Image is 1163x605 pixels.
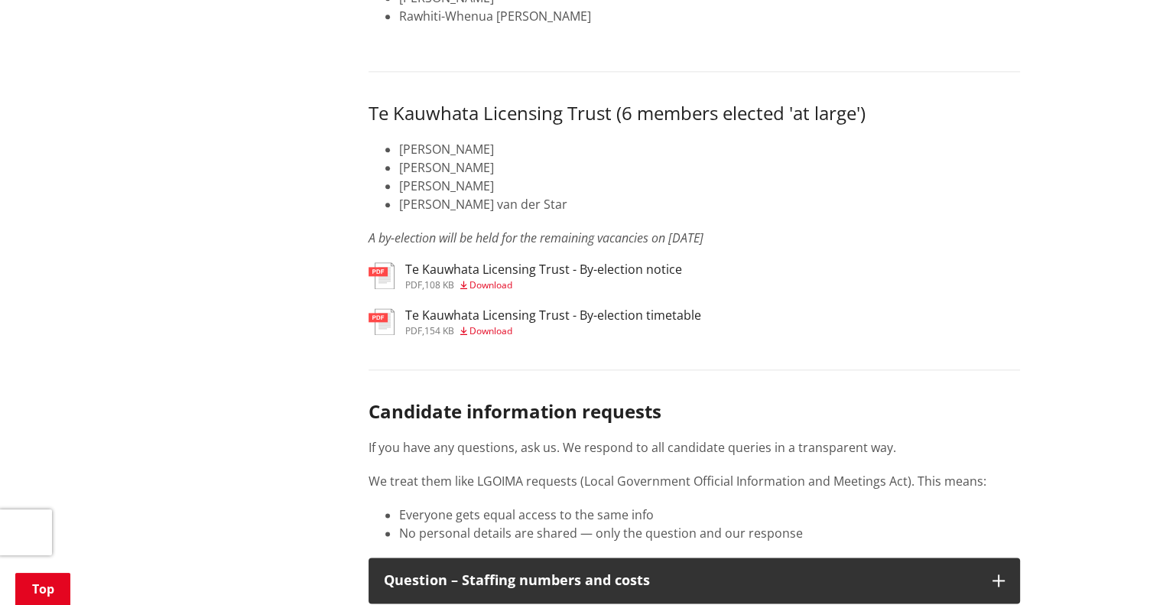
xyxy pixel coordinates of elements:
[405,278,422,291] span: pdf
[369,229,703,246] em: A by-election will be held for the remaining vacancies on [DATE]
[369,308,701,336] a: Te Kauwhata Licensing Trust - By-election timetable pdf,154 KB Download
[399,524,1020,542] li: No personal details are shared — only the question and our response
[405,327,701,336] div: ,
[369,102,1020,125] h3: Te Kauwhata Licensing Trust (6 members elected 'at large')
[399,177,1020,195] li: [PERSON_NAME]
[369,438,1020,457] p: If you have any questions, ask us. We respond to all candidate queries in a transparent way.
[369,398,661,424] strong: Candidate information requests
[399,7,683,25] li: Rawhiti-Whenua [PERSON_NAME]
[369,262,395,289] img: document-pdf.svg
[399,158,1020,177] li: [PERSON_NAME]
[369,472,1020,490] p: We treat them like LGOIMA requests (Local Government Official Information and Meetings Act). This...
[469,278,512,291] span: Download
[15,573,70,605] a: Top
[399,506,1020,524] li: Everyone gets equal access to the same info
[424,278,454,291] span: 108 KB
[424,324,454,337] span: 154 KB
[384,573,977,588] div: Question – Staffing numbers and costs
[399,140,1020,158] li: [PERSON_NAME]
[405,262,682,277] h3: Te Kauwhata Licensing Trust - By-election notice
[369,558,1020,603] button: Question – Staffing numbers and costs
[469,324,512,337] span: Download
[1093,541,1148,596] iframe: Messenger Launcher
[405,308,701,323] h3: Te Kauwhata Licensing Trust - By-election timetable
[399,195,1020,213] li: [PERSON_NAME] van der Star
[405,281,682,290] div: ,
[369,262,682,290] a: Te Kauwhata Licensing Trust - By-election notice pdf,108 KB Download
[369,308,395,335] img: document-pdf.svg
[405,324,422,337] span: pdf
